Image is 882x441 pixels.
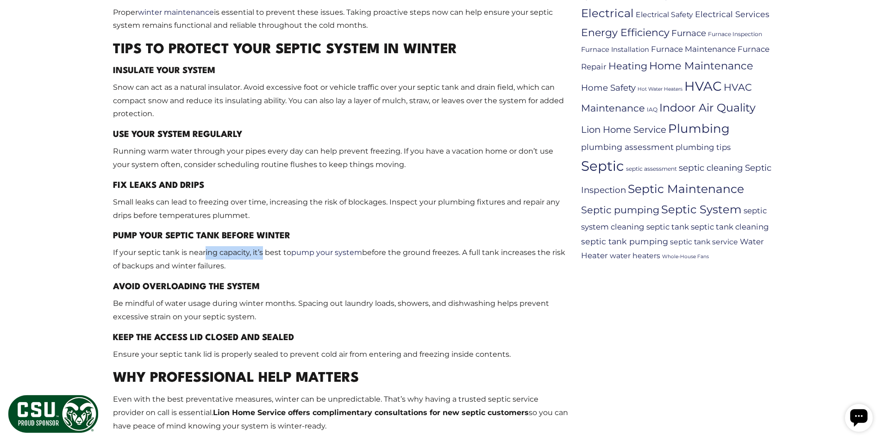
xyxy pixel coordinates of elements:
[581,81,752,114] a: HVAC Maintenance (15 items)
[670,237,738,246] a: septic tank service (8 items)
[676,143,731,152] a: plumbing tips (9 items)
[291,248,362,257] a: pump your system
[679,162,743,173] a: septic cleaning (11 items)
[113,368,568,389] h2: Why Professional Help Matters
[651,44,736,54] a: Furnace Maintenance (9 items)
[113,331,568,344] h3: Keep the Access Lid Closed and Sealed
[4,4,31,31] div: Open chat widget
[581,6,634,20] a: Electrical (22 items)
[113,393,568,433] p: Even with the best preventative measures, winter can be unpredictable. That’s why having a truste...
[691,222,769,231] a: septic tank cleaning (9 items)
[581,44,769,71] a: Furnace Repair (9 items)
[113,280,568,293] h3: Avoid Overloading the System
[671,28,706,38] a: Furnace (11 items)
[113,246,568,273] p: If your septic tank is nearing capacity, it’s best to before the ground freezes. A full tank incr...
[581,124,666,135] a: Lion Home Service (13 items)
[661,203,742,216] a: Septic System (22 items)
[649,59,753,72] a: Home Maintenance (18 items)
[708,31,762,37] a: Furnace Inspection (5 items)
[113,6,568,33] p: Proper is essential to prevent these issues. Taking proactive steps now can help ensure your sept...
[581,236,668,246] a: septic tank pumping (10 items)
[610,251,660,260] a: water heaters (8 items)
[628,182,744,196] a: Septic Maintenance (24 items)
[113,179,568,192] h3: Fix Leaks and Drips
[113,81,568,121] p: Snow can act as a natural insulator. Avoid excessive foot or vehicle traffic over your septic tan...
[608,60,647,72] a: Heating (15 items)
[636,10,693,19] a: Electrical Safety (8 items)
[647,106,657,113] a: IAQ (5 items)
[113,196,568,223] p: Small leaks can lead to freezing over time, increasing the risk of blockages. Inspect your plumbi...
[581,26,669,39] a: Energy Efficiency (17 items)
[626,165,677,172] a: septic assessment (5 items)
[581,204,659,216] a: Septic pumping (15 items)
[659,101,756,114] a: Indoor Air Quality (21 items)
[138,8,214,17] a: winter maintenance
[113,348,568,361] p: Ensure your septic tank lid is properly sealed to prevent cold air from entering and freezing ins...
[662,254,709,260] a: Whole-House Fans (4 items)
[581,45,649,54] a: Furnace Installation (7 items)
[684,78,722,94] a: HVAC (33 items)
[581,206,767,231] a: septic system cleaning (9 items)
[581,82,636,93] a: Home Safety (11 items)
[113,128,568,141] h3: Use Your System Regularly
[113,145,568,172] p: Running warm water through your pipes every day can help prevent freezing. If you have a vacation...
[646,222,689,231] a: septic tank (9 items)
[113,40,568,61] h2: Tips to Protect Your Septic System in Winter
[581,158,624,174] a: Septic (40 items)
[581,142,674,152] a: plumbing assessment (10 items)
[113,297,568,324] p: Be mindful of water usage during winter months. Spacing out laundry loads, showers, and dishwashi...
[638,86,682,92] a: Hot Water Heaters (4 items)
[695,9,769,19] a: Electrical Services (10 items)
[7,394,100,434] img: CSU Sponsor Badge
[668,121,730,136] a: Plumbing (27 items)
[213,408,529,417] strong: Lion Home Service offers complimentary consultations for new septic customers
[113,230,568,242] h3: Pump Your Septic Tank Before Winter
[113,64,568,77] h3: Insulate Your System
